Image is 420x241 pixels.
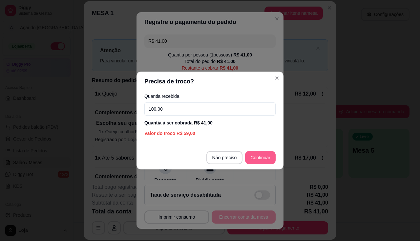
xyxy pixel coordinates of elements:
[144,120,276,126] div: Quantia à ser cobrada R$ 41,00
[136,72,283,91] header: Precisa de troco?
[144,130,276,137] div: Valor do troco R$ 59,00
[206,151,243,164] button: Não preciso
[245,151,276,164] button: Continuar
[272,73,282,83] button: Close
[144,94,276,99] label: Quantia recebida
